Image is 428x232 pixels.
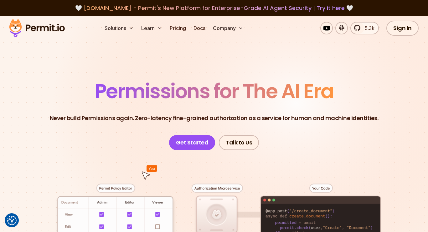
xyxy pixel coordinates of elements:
img: Revisit consent button [7,216,17,225]
a: Talk to Us [219,135,259,150]
button: Solutions [102,22,136,34]
button: Learn [139,22,165,34]
a: Pricing [167,22,188,34]
button: Company [210,22,246,34]
img: Permit logo [6,18,68,39]
p: Never build Permissions again. Zero-latency fine-grained authorization as a service for human and... [50,114,379,123]
button: Consent Preferences [7,216,17,225]
span: [DOMAIN_NAME] - Permit's New Platform for Enterprise-Grade AI Agent Security | [84,4,345,12]
a: Sign In [386,21,419,36]
div: 🤍 🤍 [15,4,413,13]
a: Docs [191,22,208,34]
a: Try it here [317,4,345,12]
span: 5.3k [361,24,374,32]
a: 5.3k [350,22,379,34]
a: Get Started [169,135,215,150]
span: Permissions for The AI Era [95,77,333,105]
